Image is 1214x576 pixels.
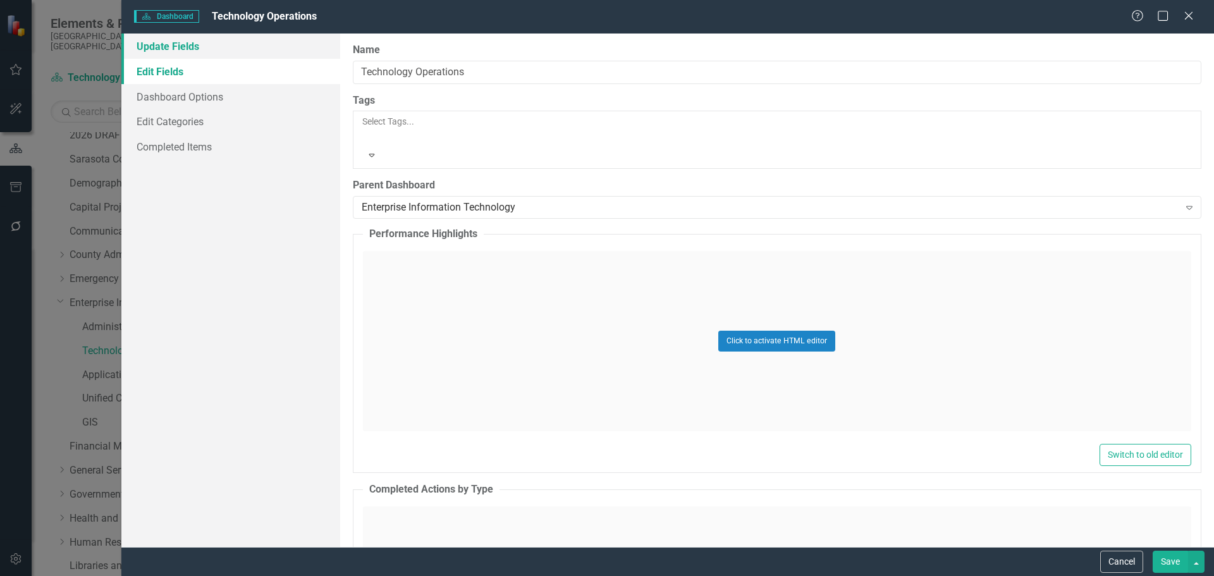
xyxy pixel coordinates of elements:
label: Tags [353,94,1201,108]
legend: Performance Highlights [363,227,484,242]
button: Click to activate HTML editor [718,331,835,351]
button: Save [1153,551,1188,573]
input: Dashboard Name [353,61,1201,84]
a: Edit Fields [121,59,340,84]
span: Technology Operations [212,10,317,22]
a: Update Fields [121,34,340,59]
label: Parent Dashboard [353,178,1201,193]
a: Dashboard Options [121,84,340,109]
div: Select Tags... [362,115,1192,128]
div: Enterprise Information Technology [362,200,1179,215]
a: Edit Categories [121,109,340,134]
legend: Completed Actions by Type [363,482,500,497]
button: Switch to old editor [1100,444,1191,466]
label: Name [353,43,1201,58]
span: Dashboard [134,10,199,23]
a: Completed Items [121,134,340,159]
button: Cancel [1100,551,1143,573]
